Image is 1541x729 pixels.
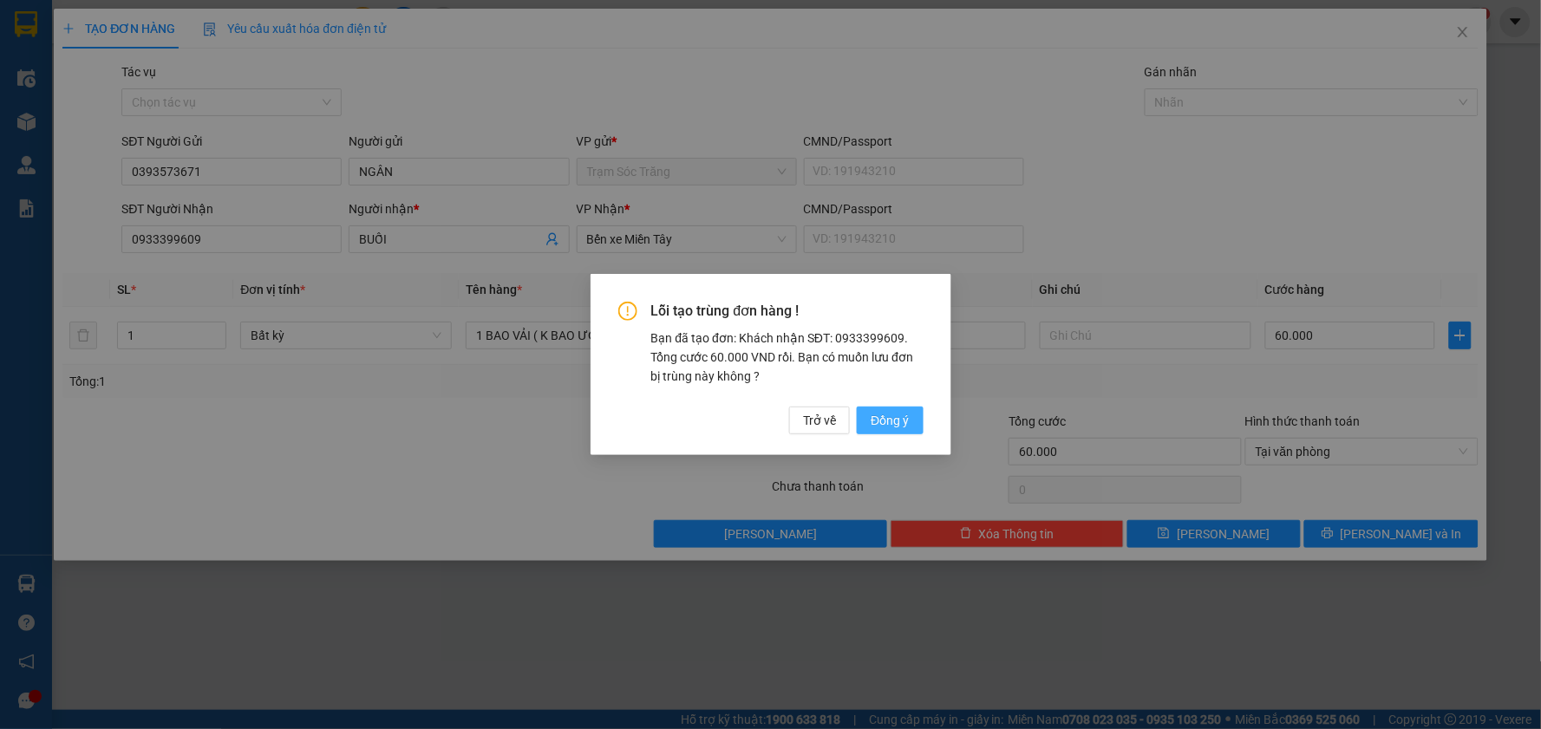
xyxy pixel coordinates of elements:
span: Đồng ý [871,411,909,430]
button: Trở về [789,407,850,434]
span: Lỗi tạo trùng đơn hàng ! [651,302,924,321]
span: Trở về [803,411,836,430]
button: Đồng ý [857,407,923,434]
span: exclamation-circle [618,302,637,321]
div: Bạn đã tạo đơn: Khách nhận SĐT: 0933399609. Tổng cước 60.000 VND rồi. Bạn có muốn lưu đơn bị trùn... [651,329,924,386]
